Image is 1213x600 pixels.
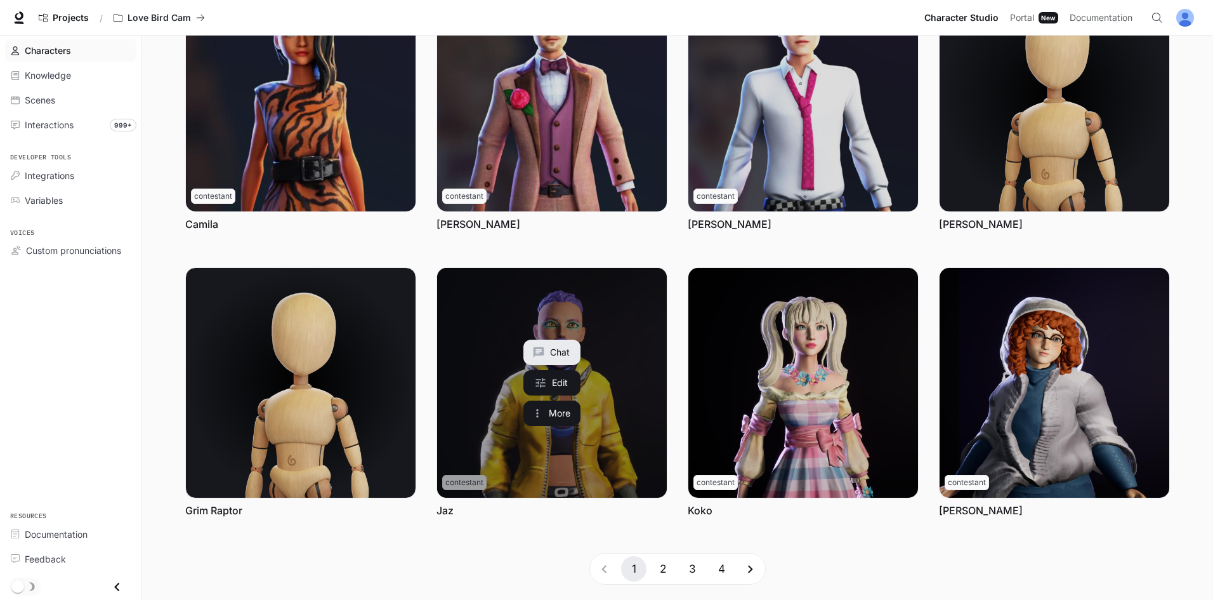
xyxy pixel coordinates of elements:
[110,119,136,131] span: 999+
[924,10,999,26] span: Character Studio
[523,340,580,365] button: Chat with Jaz
[738,556,763,582] button: Go to next page
[436,217,520,231] a: [PERSON_NAME]
[5,189,136,211] a: Variables
[621,556,646,582] button: page 1
[939,503,1023,517] a: [PERSON_NAME]
[25,552,66,566] span: Feedback
[1176,9,1194,27] img: User avatar
[589,553,766,585] nav: pagination navigation
[1144,5,1170,30] button: Open Command Menu
[1039,12,1058,23] div: New
[33,5,95,30] a: Go to projects
[25,194,63,207] span: Variables
[25,69,71,82] span: Knowledge
[11,579,24,593] span: Dark mode toggle
[95,11,108,25] div: /
[939,217,1023,231] a: [PERSON_NAME]
[688,217,771,231] a: [PERSON_NAME]
[709,556,734,582] button: Go to page 4
[523,401,580,426] button: More actions
[688,268,918,498] img: Koko
[25,93,55,107] span: Scenes
[5,164,136,187] a: Integrations
[1172,5,1198,30] button: User avatar
[1065,5,1142,30] a: Documentation
[679,556,705,582] button: Go to page 3
[185,217,218,231] a: Camila
[436,503,454,517] a: Jaz
[5,239,136,262] a: Custom pronunciations
[5,548,136,570] a: Feedback
[25,44,71,57] span: Characters
[5,64,136,86] a: Knowledge
[523,370,580,396] a: Edit Jaz
[128,13,191,23] p: Love Bird Cam
[437,268,667,498] a: Jaz
[940,268,1169,498] img: Mabel
[185,503,242,517] a: Grim Raptor
[650,556,676,582] button: Go to page 2
[688,503,712,517] a: Koko
[25,528,88,541] span: Documentation
[5,89,136,111] a: Scenes
[5,39,136,62] a: Characters
[25,169,74,182] span: Integrations
[103,574,131,600] button: Close drawer
[53,13,89,23] span: Projects
[1010,10,1034,26] span: Portal
[1070,10,1132,26] span: Documentation
[26,244,121,257] span: Custom pronunciations
[919,5,1004,30] a: Character Studio
[108,5,211,30] button: All workspaces
[25,118,74,131] span: Interactions
[1005,5,1063,30] a: PortalNew
[5,114,136,136] a: Interactions
[5,523,136,545] a: Documentation
[186,268,416,498] img: Grim Raptor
